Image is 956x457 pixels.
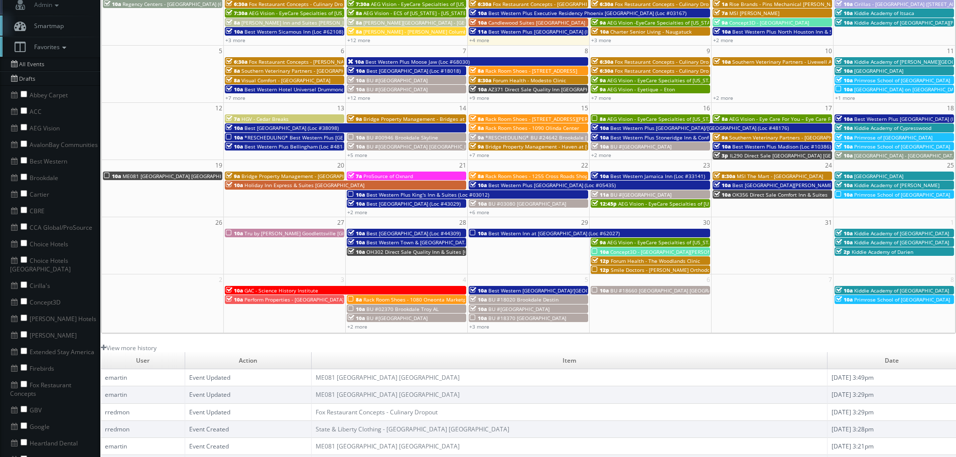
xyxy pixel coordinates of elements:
[241,115,289,122] span: HGV - Cedar Breaks
[244,134,417,141] span: *RESCHEDULING* Best Western Plus [GEOGRAPHIC_DATA] (Loc #05521)
[828,437,956,454] td: [DATE] 3:21pm
[462,46,467,56] span: 7
[363,296,476,303] span: Rack Room Shoes - 1080 Oneonta Marketplace
[713,37,733,44] a: +2 more
[836,115,853,122] span: 10a
[836,58,853,65] span: 10a
[101,352,185,369] td: User
[226,1,247,8] span: 6:30a
[363,173,413,180] span: ProSource of Oxnard
[226,296,243,303] span: 10a
[485,115,617,122] span: Rack Room Shoes - [STREET_ADDRESS][PERSON_NAME]
[226,19,240,26] span: 8a
[729,19,809,26] span: Concept3D - [GEOGRAPHIC_DATA]
[348,28,362,35] span: 8a
[835,94,855,101] a: +1 more
[854,67,903,74] span: [GEOGRAPHIC_DATA]
[347,323,367,330] a: +2 more
[836,239,853,246] span: 10a
[714,143,731,150] span: 10a
[610,143,671,150] span: BU #[GEOGRAPHIC_DATA]
[591,94,611,101] a: +7 more
[610,124,789,131] span: Best Western Plus [GEOGRAPHIC_DATA]/[GEOGRAPHIC_DATA] (Loc #48176)
[824,46,833,56] span: 10
[218,46,223,56] span: 5
[828,352,956,369] td: Date
[946,103,955,113] span: 18
[714,10,728,17] span: 7a
[610,191,671,198] span: BU #[GEOGRAPHIC_DATA]
[591,37,611,44] a: +3 more
[462,274,467,285] span: 4
[244,182,364,189] span: Holiday Inn Express & Suites [GEOGRAPHIC_DATA]
[470,200,487,207] span: 10a
[336,103,345,113] span: 13
[828,403,956,420] td: [DATE] 3:29pm
[226,230,243,237] span: 10a
[854,287,949,294] span: Kiddie Academy of [GEOGRAPHIC_DATA]
[336,160,345,171] span: 20
[122,1,236,8] span: Regency Centers - [GEOGRAPHIC_DATA] (63020)
[836,296,853,303] span: 10a
[836,10,853,17] span: 10a
[218,274,223,285] span: 2
[714,134,728,141] span: 9a
[122,173,240,180] span: ME081 [GEOGRAPHIC_DATA] [GEOGRAPHIC_DATA]
[949,217,955,228] span: 1
[214,217,223,228] span: 26
[488,296,559,303] span: BU #18020 Brookdale Destin
[316,373,460,382] a: ME081 [GEOGRAPHIC_DATA] [GEOGRAPHIC_DATA]
[488,10,687,17] span: Best Western Plus Executive Residency Phoenix [GEOGRAPHIC_DATA] (Loc #03167)
[470,10,487,17] span: 10a
[226,287,243,294] span: 10a
[249,10,436,17] span: AEG Vision - EyeCare Specialties of [US_STATE] – Southwest Orlando Eye Care
[485,173,616,180] span: Rack Room Shoes - 1255 Cross Roads Shopping Center
[470,1,491,8] span: 6:30a
[363,19,506,26] span: [PERSON_NAME][GEOGRAPHIC_DATA] - [GEOGRAPHIC_DATA]
[29,22,64,30] span: Smartmap
[470,124,484,131] span: 8a
[836,19,853,26] span: 10a
[592,1,613,8] span: 6:30a
[458,160,467,171] span: 21
[592,115,606,122] span: 8a
[348,248,365,255] span: 10a
[488,200,566,207] span: BU #03080 [GEOGRAPHIC_DATA]
[714,58,731,65] span: 10a
[836,143,853,150] span: 10a
[592,266,609,273] span: 12p
[836,152,853,159] span: 10a
[470,306,487,313] span: 10a
[226,143,243,150] span: 10a
[241,67,366,74] span: Southern Veterinary Partners - [GEOGRAPHIC_DATA]
[485,134,685,141] span: *RESCHEDULING* BU #24642 Brookdale [GEOGRAPHIC_DATA] [GEOGRAPHIC_DATA]
[226,173,240,180] span: 9a
[580,217,589,228] span: 29
[101,437,185,454] td: emartin
[469,37,489,44] a: +4 more
[737,173,823,180] span: MSI The Mart - [GEOGRAPHIC_DATA]
[854,143,950,150] span: Primrose School of [GEOGRAPHIC_DATA]
[249,1,407,8] span: Fox Restaurant Concepts - Culinary Dropout - [GEOGRAPHIC_DATA]
[714,28,731,35] span: 10a
[611,257,700,264] span: Forum Health - The Woodlands Clinic
[702,103,711,113] span: 16
[348,115,362,122] span: 9a
[348,296,362,303] span: 8a
[618,200,807,207] span: AEG Vision - EyeCare Specialties of [US_STATE] – [PERSON_NAME] & Associates
[366,134,438,141] span: BU #00946 Brookdale Skyline
[470,287,487,294] span: 10a
[946,46,955,56] span: 11
[854,77,950,84] span: Primrose School of [GEOGRAPHIC_DATA]
[348,77,365,84] span: 10a
[371,1,553,8] span: AEG Vision - EyeCare Specialties of [US_STATE] – [PERSON_NAME] Eye Clinic
[348,173,362,180] span: 7a
[714,115,728,122] span: 8a
[241,173,424,180] span: Bridge Property Management - [GEOGRAPHIC_DATA] at [GEOGRAPHIC_DATA]
[706,46,711,56] span: 9
[732,143,831,150] span: Best Western Plus Madison (Loc #10386)
[470,86,487,93] span: 10a
[470,173,484,180] span: 8a
[485,67,577,74] span: Rack Room Shoes - [STREET_ADDRESS]
[592,77,606,84] span: 9a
